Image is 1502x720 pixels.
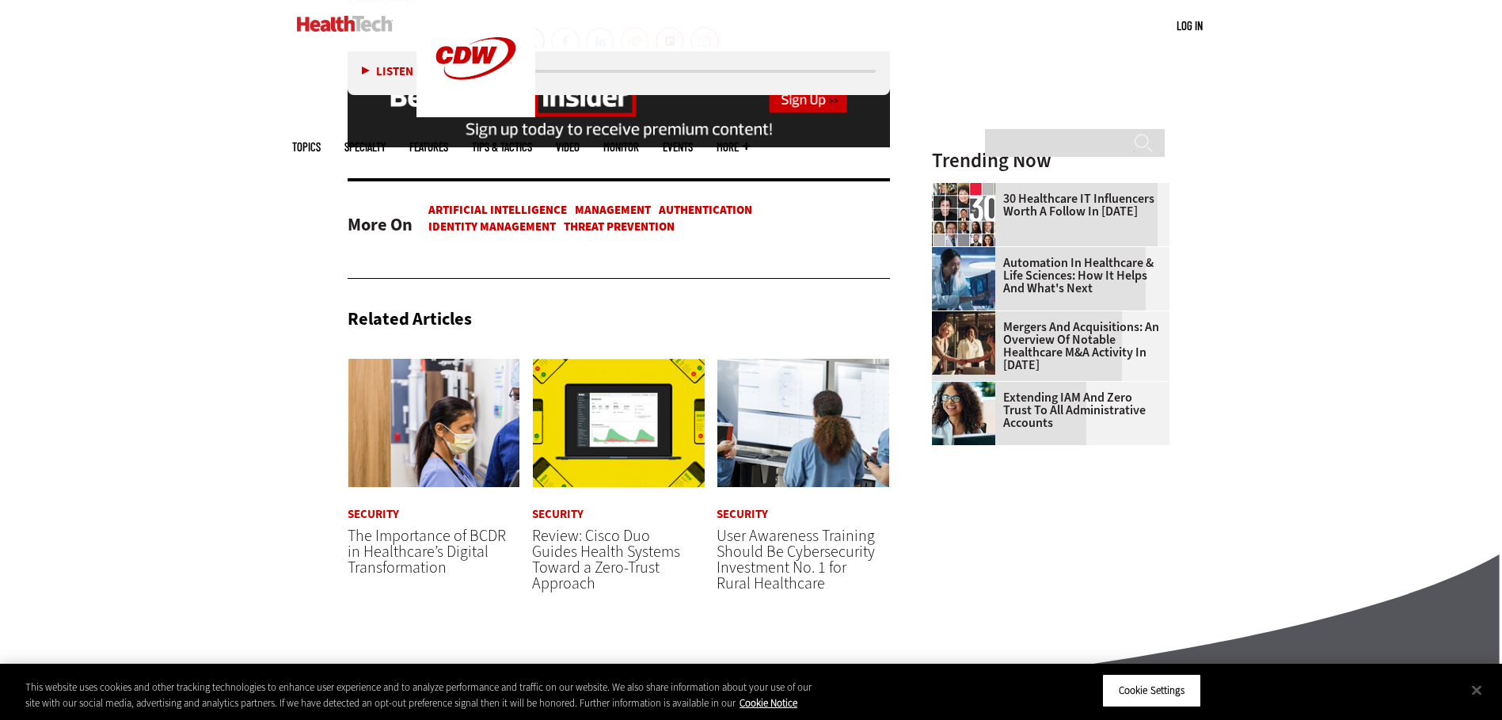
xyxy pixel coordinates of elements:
a: Tips & Tactics [472,141,532,153]
a: Artificial Intelligence [428,202,567,218]
img: business leaders shake hands in conference room [932,311,995,375]
a: Security [717,509,768,520]
img: Doctors reviewing tablet [348,358,521,489]
div: This website uses cookies and other tracking technologies to enhance user experience and to analy... [25,680,826,710]
a: Management [575,202,651,218]
a: Administrative assistant [932,382,1003,394]
a: Video [556,141,580,153]
a: Security [348,509,399,520]
a: CDW [416,105,535,121]
a: More information about your privacy [740,696,797,710]
a: Events [663,141,693,153]
img: medical researchers looks at images on a monitor in a lab [932,247,995,310]
a: Features [409,141,448,153]
img: Home [297,16,393,32]
a: The Importance of BCDR in Healthcare’s Digital Transformation [348,525,506,578]
img: Administrative assistant [932,382,995,445]
span: Specialty [344,141,386,153]
a: business leaders shake hands in conference room [932,311,1003,324]
a: Authentication [659,202,752,218]
a: Automation in Healthcare & Life Sciences: How It Helps and What's Next [932,257,1160,295]
span: Topics [292,141,321,153]
a: User Awareness Training Should Be Cybersecurity Investment No. 1 for Rural Healthcare [717,525,875,594]
a: MonITor [603,141,639,153]
img: Doctors reviewing information boards [717,358,890,489]
a: Mergers and Acquisitions: An Overview of Notable Healthcare M&A Activity in [DATE] [932,321,1160,371]
a: Threat Prevention [564,219,675,234]
span: More [717,141,750,153]
img: Cisco Duo [532,358,705,489]
a: Log in [1177,18,1203,32]
div: User menu [1177,17,1203,34]
button: Close [1459,672,1494,707]
a: collage of influencers [932,183,1003,196]
a: Review: Cisco Duo Guides Health Systems Toward a Zero-Trust Approach [532,525,680,594]
h3: Trending Now [932,150,1169,170]
a: Extending IAM and Zero Trust to All Administrative Accounts [932,391,1160,429]
img: collage of influencers [932,183,995,246]
h3: Related Articles [348,310,472,328]
a: Identity Management [428,219,556,234]
a: Security [532,509,584,520]
a: 30 Healthcare IT Influencers Worth a Follow in [DATE] [932,192,1160,218]
a: medical researchers looks at images on a monitor in a lab [932,247,1003,260]
button: Cookie Settings [1102,674,1201,707]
